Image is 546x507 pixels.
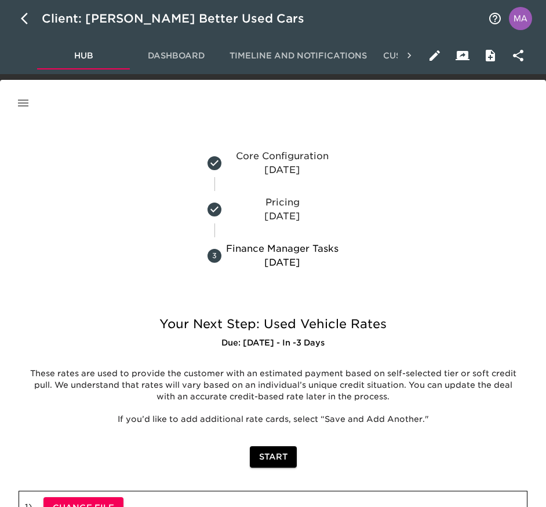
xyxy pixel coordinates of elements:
[421,42,449,69] button: Edit Hub
[226,196,338,210] p: Pricing
[226,256,338,270] p: [DATE]
[44,49,123,63] span: Hub
[259,450,287,464] span: Start
[42,9,321,28] div: Client: [PERSON_NAME] Better Used Cars
[476,42,504,69] button: Internal Notes and Comments
[118,414,429,424] span: If you’d like to add additional rate cards, select “Save and Add Another."
[19,337,527,350] h6: Due: [DATE] - In -3 Days
[481,5,509,32] button: notifications
[449,42,476,69] button: Client View
[212,251,217,260] text: 3
[250,446,297,468] button: Start
[226,242,338,256] p: Finance Manager Tasks
[30,369,519,401] span: These rates are used to provide the customer with an estimated payment based on self-selected tie...
[19,316,527,332] h5: Your Next Step: Used Vehicle Rates
[226,163,338,177] p: [DATE]
[226,149,338,163] p: Core Configuration
[226,210,338,223] p: [DATE]
[509,7,532,30] img: Profile
[137,49,216,63] span: Dashboard
[230,49,367,63] span: Timeline and Notifications
[381,49,460,63] span: Customization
